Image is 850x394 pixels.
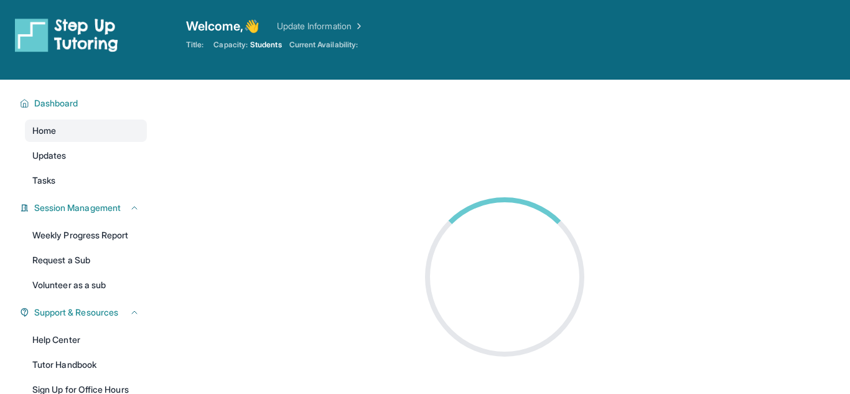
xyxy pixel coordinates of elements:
[34,306,118,319] span: Support & Resources
[25,354,147,376] a: Tutor Handbook
[29,97,139,110] button: Dashboard
[34,97,78,110] span: Dashboard
[32,149,67,162] span: Updates
[29,306,139,319] button: Support & Resources
[25,274,147,296] a: Volunteer as a sub
[34,202,121,214] span: Session Management
[32,174,55,187] span: Tasks
[25,224,147,246] a: Weekly Progress Report
[25,329,147,351] a: Help Center
[25,249,147,271] a: Request a Sub
[289,40,358,50] span: Current Availability:
[352,20,364,32] img: Chevron Right
[25,144,147,167] a: Updates
[186,17,259,35] span: Welcome, 👋
[25,120,147,142] a: Home
[186,40,203,50] span: Title:
[25,169,147,192] a: Tasks
[277,20,364,32] a: Update Information
[32,124,56,137] span: Home
[213,40,248,50] span: Capacity:
[29,202,139,214] button: Session Management
[250,40,282,50] span: Students
[15,17,118,52] img: logo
